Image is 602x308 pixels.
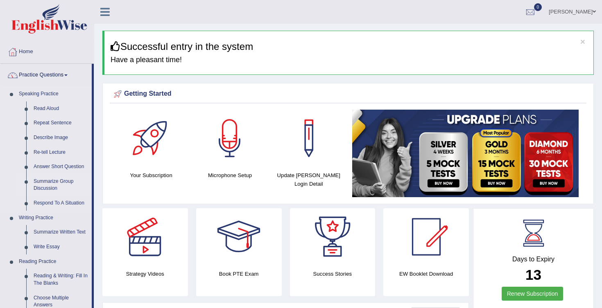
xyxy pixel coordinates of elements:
h4: Success Stories [290,270,376,278]
a: Read Aloud [30,101,92,116]
img: small5.jpg [352,110,579,197]
a: Respond To A Situation [30,196,92,211]
h4: EW Booklet Download [383,270,469,278]
a: Writing Practice [15,211,92,225]
a: Write Essay [30,240,92,254]
h4: Update [PERSON_NAME] Login Detail [274,171,344,188]
b: 13 [525,267,541,283]
a: Answer Short Question [30,160,92,174]
a: Describe Image [30,130,92,145]
h4: Your Subscription [116,171,186,180]
a: Reading & Writing: Fill In The Blanks [30,269,92,290]
a: Re-tell Lecture [30,145,92,160]
span: 0 [534,3,542,11]
a: Speaking Practice [15,87,92,101]
a: Practice Questions [0,64,92,84]
h4: Book PTE Exam [196,270,282,278]
a: Home [0,40,94,61]
a: Summarize Written Text [30,225,92,240]
a: Summarize Group Discussion [30,174,92,196]
a: Repeat Sentence [30,116,92,130]
a: Renew Subscription [502,287,564,301]
a: Reading Practice [15,254,92,269]
h4: Microphone Setup [195,171,265,180]
h4: Strategy Videos [102,270,188,278]
div: Getting Started [112,88,584,100]
h4: Have a pleasant time! [111,56,587,64]
h4: Days to Expiry [482,256,584,263]
button: × [580,37,585,46]
h3: Successful entry in the system [111,41,587,52]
